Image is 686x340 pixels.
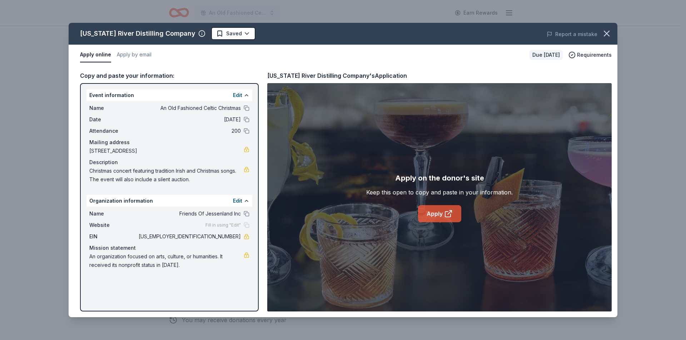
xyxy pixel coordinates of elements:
[89,232,137,241] span: EIN
[89,138,249,147] div: Mailing address
[89,167,244,184] span: Christmas concert featuring tradition Irish and Christmas songs. The event will also include a si...
[89,209,137,218] span: Name
[80,47,111,62] button: Apply online
[233,91,242,100] button: Edit
[89,221,137,229] span: Website
[137,104,241,112] span: An Old Fashioned Celtic Christmas
[226,29,242,38] span: Saved
[530,50,563,60] div: Due [DATE]
[86,195,252,207] div: Organization information
[547,30,597,39] button: Report a mistake
[366,188,513,197] div: Keep this open to copy and paste in your information.
[137,115,241,124] span: [DATE]
[89,104,137,112] span: Name
[89,252,244,269] span: An organization focused on arts, culture, or humanities. It received its nonprofit status in [DATE].
[211,27,255,40] button: Saved
[89,158,249,167] div: Description
[117,47,151,62] button: Apply by email
[577,51,612,59] span: Requirements
[205,222,241,228] span: Fill in using "Edit"
[137,232,241,241] span: [US_EMPLOYER_IDENTIFICATION_NUMBER]
[89,127,137,135] span: Attendance
[80,71,259,80] div: Copy and paste your information:
[233,197,242,205] button: Edit
[568,51,612,59] button: Requirements
[86,90,252,101] div: Event information
[89,115,137,124] span: Date
[137,127,241,135] span: 200
[267,71,407,80] div: [US_STATE] River Distilling Company's Application
[89,147,244,155] span: [STREET_ADDRESS]
[89,244,249,252] div: Mission statement
[395,172,484,184] div: Apply on the donor's site
[418,205,461,222] a: Apply
[137,209,241,218] span: Friends Of Jessenland Inc
[80,28,195,39] div: [US_STATE] River Distilling Company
